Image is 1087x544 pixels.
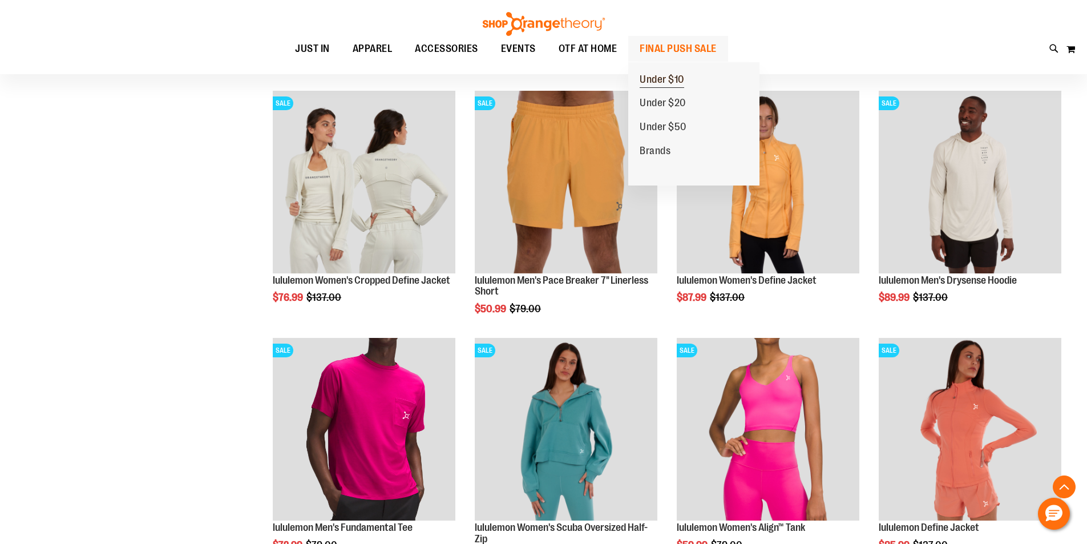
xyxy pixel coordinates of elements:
span: SALE [475,344,495,357]
span: OTF AT HOME [559,36,617,62]
span: SALE [879,344,899,357]
a: lululemon Men's Drysense Hoodie [879,275,1017,286]
a: Product image for lululemon Define JacketSALE [677,91,859,275]
span: FINAL PUSH SALE [640,36,717,62]
div: product [469,85,663,344]
img: Product image for lululemon Womens Scuba Oversized Half Zip [475,338,657,521]
a: Product image for lululemon Define JacketSALE [879,338,1061,522]
div: product [873,85,1067,333]
a: Product image for lululemon Mens Drysense Hoodie BoneSALE [879,91,1061,275]
a: lululemon Women's Cropped Define Jacket [273,275,450,286]
a: lululemon Women's Define Jacket [677,275,817,286]
span: $76.99 [273,292,305,303]
img: Shop Orangetheory [481,12,607,36]
span: $137.00 [306,292,343,303]
img: OTF lululemon Mens The Fundamental T Wild Berry [273,338,455,521]
a: OTF AT HOME [547,36,629,62]
a: lululemon Men's Pace Breaker 7" Linerless Short [475,275,648,297]
div: product [671,85,865,333]
span: $50.99 [475,303,508,315]
span: Brands [640,145,670,159]
a: Under $20 [628,91,697,115]
a: Under $10 [628,68,696,92]
span: ACCESSORIES [415,36,478,62]
span: $137.00 [710,292,746,303]
a: Product image for lululemon Womens Scuba Oversized Half ZipSALE [475,338,657,522]
a: Product image for lululemon Womens Align TankSALE [677,338,859,522]
img: Product image for lululemon Define Jacket [879,338,1061,521]
a: lululemon Men's Fundamental Tee [273,522,413,533]
a: EVENTS [490,36,547,62]
img: Product image for lululemon Pace Breaker Short 7in Linerless [475,91,657,273]
span: $87.99 [677,292,708,303]
a: lululemon Define Jacket [879,522,979,533]
img: Product image for lululemon Womens Align Tank [677,338,859,521]
span: Under $10 [640,74,684,88]
a: Under $50 [628,115,698,139]
img: Product image for lululemon Define Jacket Cropped [273,91,455,273]
span: $89.99 [879,292,911,303]
span: SALE [677,344,697,357]
div: product [267,85,461,333]
a: Brands [628,139,682,163]
span: SALE [879,96,899,110]
a: FINAL PUSH SALE [628,36,728,62]
a: ACCESSORIES [403,36,490,62]
a: JUST IN [284,36,341,62]
a: lululemon Women's Align™ Tank [677,522,805,533]
span: JUST IN [295,36,330,62]
a: APPAREL [341,36,404,62]
span: SALE [273,344,293,357]
span: Under $20 [640,97,686,111]
a: Product image for lululemon Pace Breaker Short 7in LinerlessSALE [475,91,657,275]
span: $137.00 [913,292,949,303]
span: SALE [273,96,293,110]
button: Back To Top [1053,476,1076,498]
span: EVENTS [501,36,536,62]
a: Product image for lululemon Define Jacket CroppedSALE [273,91,455,275]
span: APPAREL [353,36,393,62]
span: Under $50 [640,121,686,135]
span: $79.00 [510,303,543,315]
img: Product image for lululemon Mens Drysense Hoodie Bone [879,91,1061,273]
a: OTF lululemon Mens The Fundamental T Wild BerrySALE [273,338,455,522]
ul: FINAL PUSH SALE [628,62,759,186]
button: Hello, have a question? Let’s chat. [1038,498,1070,530]
span: SALE [475,96,495,110]
img: Product image for lululemon Define Jacket [677,91,859,273]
